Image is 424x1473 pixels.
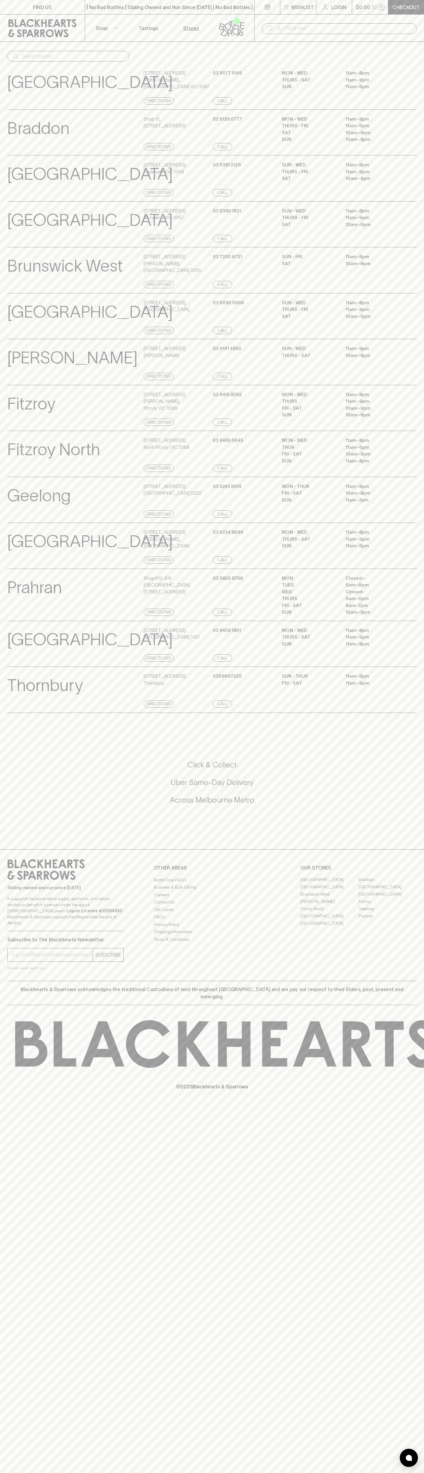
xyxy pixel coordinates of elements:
p: 9am – 6pm [346,582,400,589]
p: Sun - Thur [282,673,336,680]
a: Directions [144,609,174,616]
p: THURS - SAT [282,536,336,543]
p: SUN - WED [282,299,336,306]
p: THUR [282,444,336,451]
p: SAT [282,175,336,182]
p: 10am – 9pm [346,313,400,320]
p: 11am – 9pm [346,680,400,687]
p: 03 5242 8109 [213,483,242,490]
p: [STREET_ADDRESS][PERSON_NAME] , [GEOGRAPHIC_DATA] [144,529,211,549]
p: Sibling owned and run since [DATE] [7,885,124,891]
p: [GEOGRAPHIC_DATA] [7,162,173,187]
div: Call to action block [7,736,417,837]
p: SAT [282,313,336,320]
a: Call [213,235,232,242]
p: [STREET_ADDRESS] , [GEOGRAPHIC_DATA] [144,299,189,313]
a: Directions [144,510,174,518]
a: Fitzroy [359,898,417,905]
p: 11am – 8pm [346,543,400,549]
a: Directions [144,327,174,334]
p: SAT [282,260,336,267]
p: SAT [282,221,336,228]
p: SUN [282,136,336,143]
p: 11am – 8pm [346,253,400,260]
p: 11am – 8pm [346,483,400,490]
p: THURS [282,595,336,602]
p: [STREET_ADDRESS] , Thornbury [144,673,186,686]
p: 11am – 9pm [346,169,400,175]
p: Closed – [346,589,400,596]
a: Stores [170,15,212,42]
a: Terms & Conditions [154,936,270,943]
a: [GEOGRAPHIC_DATA] [359,883,417,891]
h5: Across Melbourne Metro [7,795,417,805]
p: 10am – 9pm [346,175,400,182]
a: Shipping Information [154,928,270,936]
p: Blackhearts & Sparrows acknowledges the traditional Custodians of land throughout [GEOGRAPHIC_DAT... [12,986,412,1000]
a: Directions [144,700,174,708]
p: Login [331,4,346,11]
p: Fri - Sat [282,680,336,687]
a: [GEOGRAPHIC_DATA] [359,891,417,898]
p: It is against the law to sell or supply alcohol to, or to obtain alcohol on behalf of a person un... [7,896,124,926]
p: 11am – 9pm [346,536,400,543]
p: SUN [282,458,336,465]
p: 03 9050 0659 [213,299,244,306]
p: [STREET_ADDRESS][PERSON_NAME] , [GEOGRAPHIC_DATA] VIC 3067 [144,70,211,90]
p: THURS - SAT [282,634,336,641]
p: [GEOGRAPHIC_DATA] [7,299,173,325]
a: Directions [144,373,174,380]
p: SUN [282,609,336,616]
a: Fitzroy North [300,905,359,913]
p: Shop 15 , [STREET_ADDRESS] [144,116,185,129]
p: Prahran [7,575,62,600]
p: THURS - SAT [282,352,336,359]
a: Call [213,189,232,196]
p: 10am – 8pm [346,260,400,267]
a: Directions [144,556,174,564]
h5: Uber Same-Day Delivery [7,777,417,787]
input: Try "Pinot noir" [276,24,412,33]
p: SUN - FRI [282,253,336,260]
a: Call [213,281,232,288]
p: SUN [282,83,336,90]
p: SUN [282,641,336,648]
p: [STREET_ADDRESS] , [PERSON_NAME] [144,345,186,359]
p: Tastings [139,25,158,32]
a: Business & Bulk Gifting [154,884,270,891]
p: Fitzroy North [7,437,100,462]
p: 10am – 8pm [346,490,400,497]
p: 11am – 9pm [346,398,400,405]
p: 11am – 9pm [346,77,400,84]
a: Call [213,327,232,334]
a: Call [213,700,232,708]
h5: Click & Collect [7,760,417,770]
p: MON - WED [282,437,336,444]
p: Shop [96,25,108,32]
p: [STREET_ADDRESS] , North Fitzroy VIC 3068 [144,437,189,451]
p: 03 9826 8768 [213,575,243,582]
a: Call [213,654,232,662]
p: FRI - SAT [282,490,336,497]
p: [STREET_ADDRESS][PERSON_NAME] , [GEOGRAPHIC_DATA] 3055 [144,253,211,274]
a: [GEOGRAPHIC_DATA] [300,876,359,883]
p: 11am – 8pm [346,641,400,648]
a: Call [213,510,232,518]
p: TUES [282,582,336,589]
p: 03 9415 8092 [213,391,242,398]
a: Directions [144,419,174,426]
a: Call [213,373,232,380]
p: 10am – 8pm [346,412,400,419]
p: MON - WED [282,391,336,398]
p: 9am – 7pm [346,602,400,609]
p: 11am – 8pm [346,673,400,680]
input: e.g. jane@blackheartsandsparrows.com.au [12,950,93,960]
p: 10am – 9pm [346,405,400,412]
p: SUN [282,412,336,419]
p: 10am – 8pm [346,352,400,359]
a: Call [213,556,232,564]
p: $0.00 [356,4,370,11]
p: 11am – 8pm [346,208,400,215]
p: MON - WED [282,116,336,123]
p: Subscribe to The Blackhearts Newsletter [7,936,124,943]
